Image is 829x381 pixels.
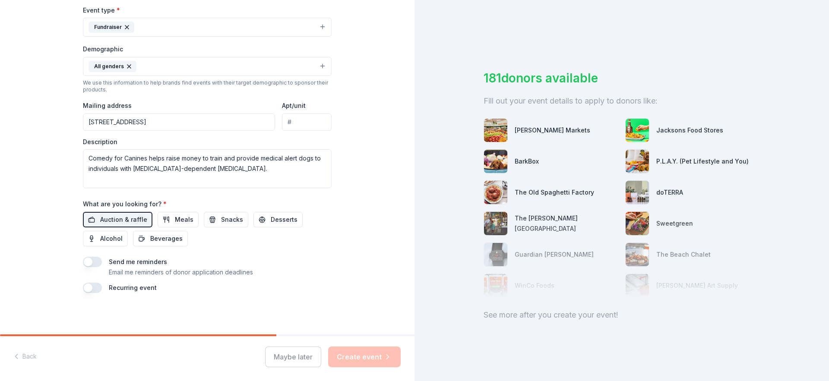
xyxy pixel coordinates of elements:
[515,187,594,198] div: The Old Spaghetti Factory
[484,119,507,142] img: photo for Mollie Stone's Markets
[626,181,649,204] img: photo for doTERRA
[158,212,199,227] button: Meals
[484,94,760,108] div: Fill out your event details to apply to donors like:
[100,214,147,225] span: Auction & raffle
[89,22,134,33] div: Fundraiser
[484,181,507,204] img: photo for The Old Spaghetti Factory
[109,267,253,277] p: Email me reminders of donor application deadlines
[282,101,306,110] label: Apt/unit
[656,187,683,198] div: doTERRA
[83,45,123,54] label: Demographic
[626,119,649,142] img: photo for Jacksons Food Stores
[271,214,297,225] span: Desserts
[150,233,183,244] span: Beverages
[83,18,332,37] button: Fundraiser
[484,69,760,87] div: 181 donors available
[515,156,539,167] div: BarkBox
[83,138,117,146] label: Description
[83,101,132,110] label: Mailing address
[515,125,590,135] div: [PERSON_NAME] Markets
[253,212,303,227] button: Desserts
[626,150,649,173] img: photo for P.L.A.Y. (Pet Lifestyle and You)
[83,149,332,188] textarea: Comedy for Canines helps raise money to train and provide medical alert dogs to individuals with ...
[484,308,760,322] div: See more after you create your event!
[133,231,188,246] button: Beverages
[109,284,157,291] label: Recurring event
[100,233,123,244] span: Alcohol
[83,231,128,246] button: Alcohol
[204,212,248,227] button: Snacks
[83,79,332,93] div: We use this information to help brands find events with their target demographic to sponsor their...
[282,113,332,131] input: #
[484,150,507,173] img: photo for BarkBox
[656,125,723,135] div: Jacksons Food Stores
[83,57,332,76] button: All genders
[175,214,193,225] span: Meals
[83,200,167,208] label: What are you looking for?
[83,113,275,131] input: Enter a US address
[109,258,167,265] label: Send me reminders
[221,214,243,225] span: Snacks
[83,212,152,227] button: Auction & raffle
[83,6,120,15] label: Event type
[656,156,749,167] div: P.L.A.Y. (Pet Lifestyle and You)
[89,61,136,72] div: All genders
